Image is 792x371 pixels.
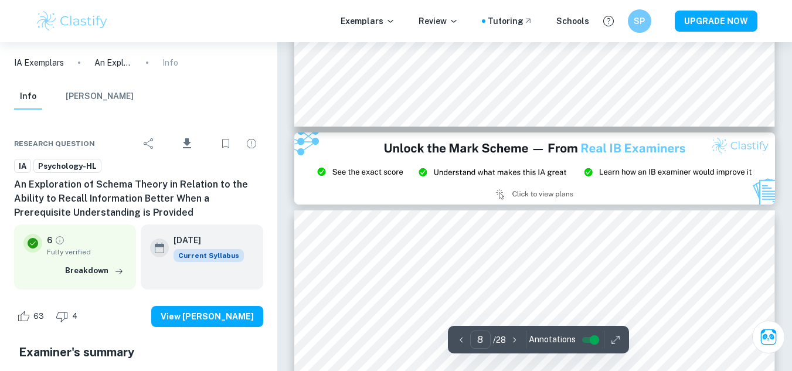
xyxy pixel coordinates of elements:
[214,132,237,155] div: Bookmark
[14,159,31,173] a: IA
[174,234,234,247] h6: [DATE]
[53,307,84,326] div: Dislike
[752,321,785,353] button: Ask Clai
[556,15,589,28] a: Schools
[19,343,259,361] h5: Examiner's summary
[47,234,52,247] p: 6
[14,84,42,110] button: Info
[341,15,395,28] p: Exemplars
[151,306,263,327] button: View [PERSON_NAME]
[162,56,178,69] p: Info
[174,249,244,262] div: This exemplar is based on the current syllabus. Feel free to refer to it for inspiration/ideas wh...
[240,132,263,155] div: Report issue
[163,128,212,159] div: Download
[15,161,30,172] span: IA
[294,132,775,205] img: Ad
[419,15,458,28] p: Review
[14,138,95,149] span: Research question
[33,159,101,173] a: Psychology-HL
[488,15,533,28] a: Tutoring
[62,262,127,280] button: Breakdown
[66,84,134,110] button: [PERSON_NAME]
[14,56,64,69] a: IA Exemplars
[633,15,646,28] h6: SP
[55,235,65,246] a: Grade fully verified
[529,333,576,346] span: Annotations
[137,132,161,155] div: Share
[599,11,618,31] button: Help and Feedback
[94,56,132,69] p: An Exploration of Schema Theory in Relation to the Ability to Recall Information Better When a Pr...
[34,161,101,172] span: Psychology-HL
[14,307,50,326] div: Like
[174,249,244,262] span: Current Syllabus
[14,178,263,220] h6: An Exploration of Schema Theory in Relation to the Ability to Recall Information Better When a Pr...
[66,311,84,322] span: 4
[675,11,757,32] button: UPGRADE NOW
[628,9,651,33] button: SP
[47,247,127,257] span: Fully verified
[35,9,110,33] img: Clastify logo
[493,333,506,346] p: / 28
[27,311,50,322] span: 63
